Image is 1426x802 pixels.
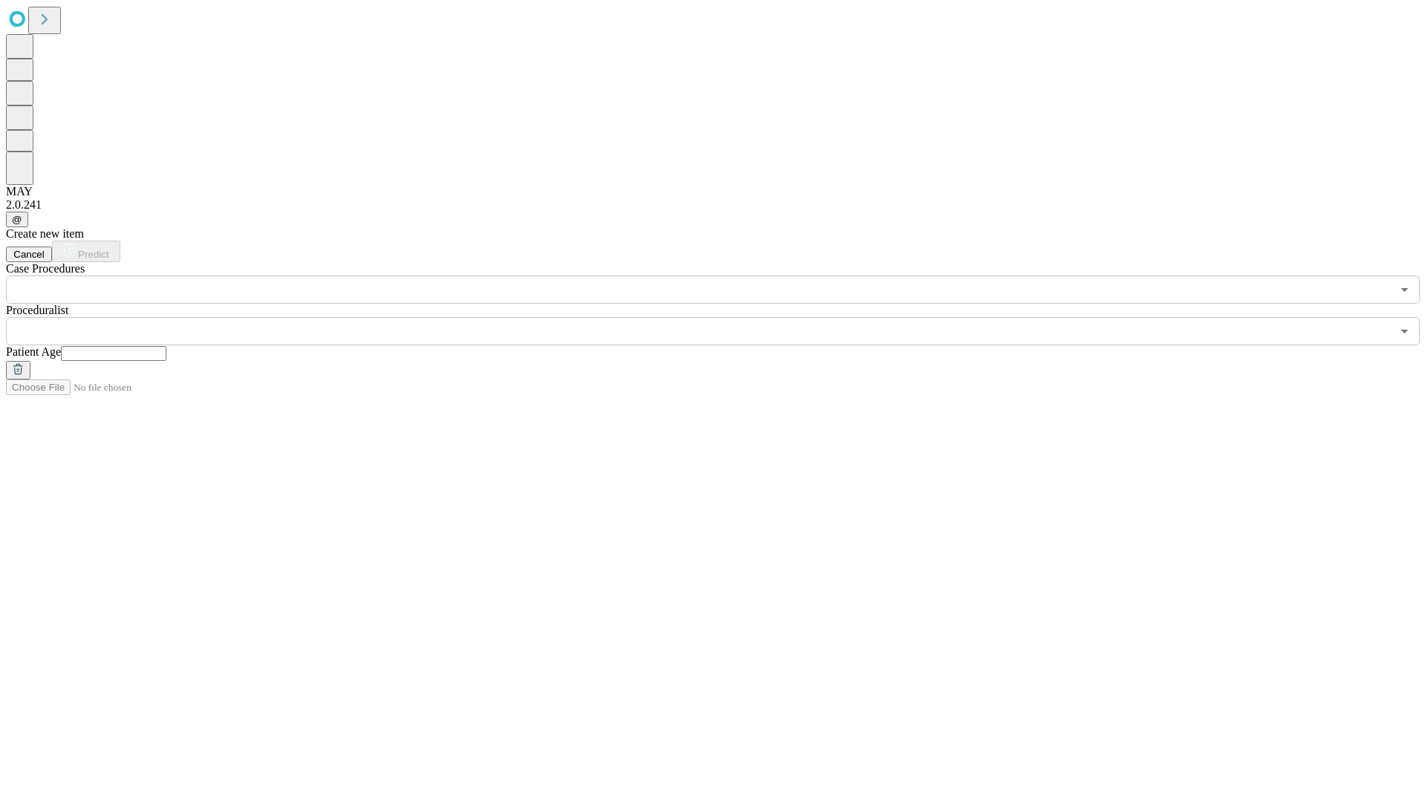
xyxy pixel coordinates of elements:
[6,304,68,316] span: Proceduralist
[6,247,52,262] button: Cancel
[6,227,84,240] span: Create new item
[6,212,28,227] button: @
[13,249,45,260] span: Cancel
[6,345,61,358] span: Patient Age
[78,249,108,260] span: Predict
[6,262,85,275] span: Scheduled Procedure
[6,198,1420,212] div: 2.0.241
[1394,279,1415,300] button: Open
[6,185,1420,198] div: MAY
[1394,321,1415,342] button: Open
[52,241,120,262] button: Predict
[12,214,22,225] span: @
